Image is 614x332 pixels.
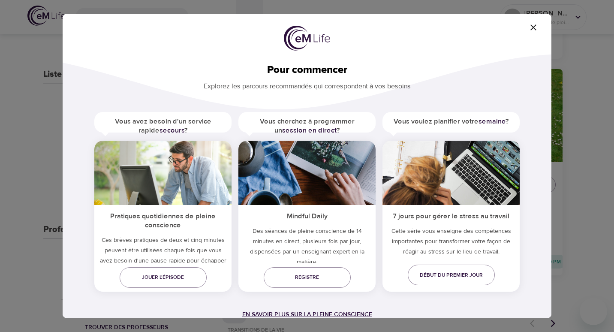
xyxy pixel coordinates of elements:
[479,117,506,126] a: semaine
[238,112,376,141] h5: Vous cherchez à programmer un ?
[408,265,495,285] a: Début du premier jour
[94,205,232,235] h5: Pratiques quotidiennes de pleine conscience
[120,267,207,288] a: Jouer l'épisode
[94,141,232,205] img: ims
[264,267,351,288] a: Registre
[271,273,344,282] span: Registre
[238,141,376,205] img: ims
[160,126,184,135] a: secours
[76,76,538,91] p: Explorez les parcours recommandés qui correspondent à vos besoins
[94,112,232,141] h5: Vous avez besoin d'un service rapide ?
[126,273,200,282] span: Jouer l'épisode
[76,64,538,76] h2: Pour commencer
[382,226,520,260] p: Cette série vous enseigne des compétences importantes pour transformer votre façon de réagir au s...
[382,141,520,205] img: ims
[238,205,376,226] h5: Mindful Daily
[415,271,488,280] span: Début du premier jour
[242,311,372,318] a: En savoir plus sur la pleine conscience
[282,126,337,135] a: session en direct
[94,235,232,276] h5: Ces brèves pratiques de deux et cinq minutes peuvent être utilisées chaque fois que vous avez bes...
[382,205,520,226] h5: 7 jours pour gérer le stress au travail
[382,112,520,131] h5: Vous voulez planifier votre ?
[284,26,330,51] img: logo
[238,226,376,267] p: Des séances de pleine conscience de 14 minutes en direct, plusieurs fois par jour, dispensées par...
